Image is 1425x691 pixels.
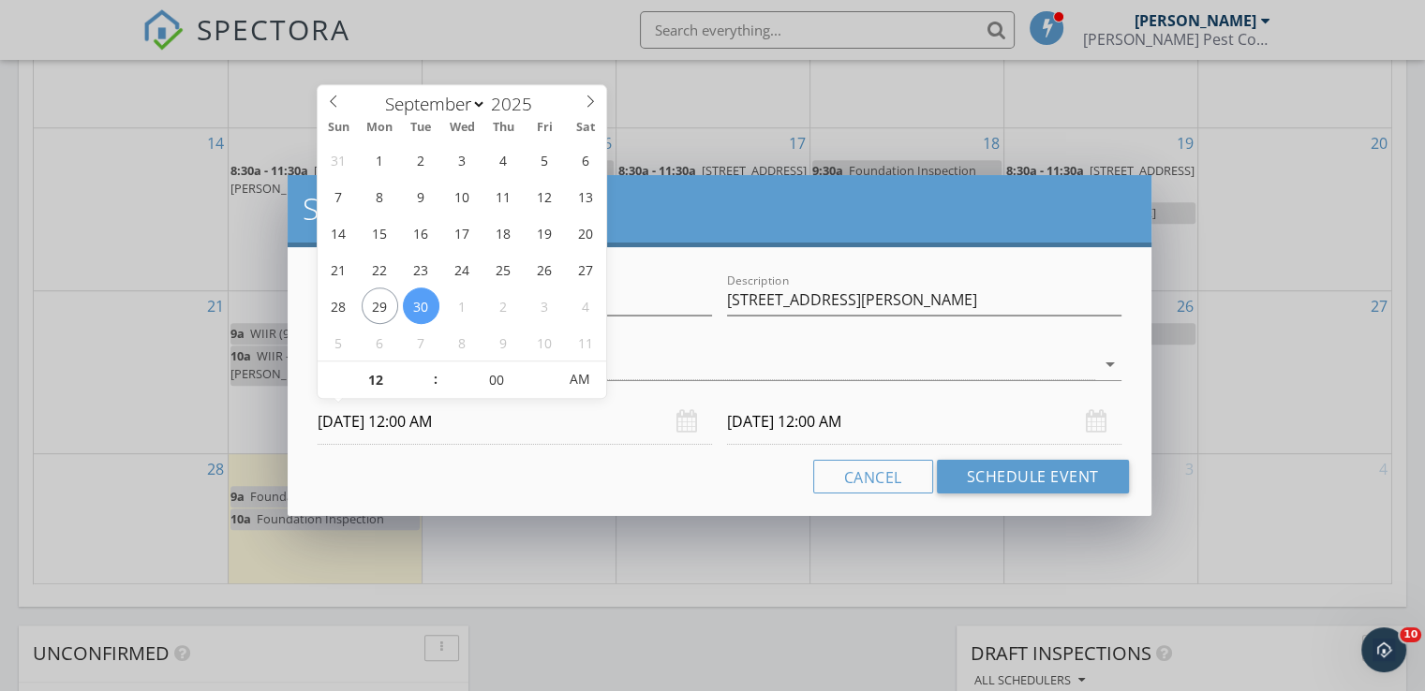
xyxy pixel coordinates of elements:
[320,251,357,287] span: September 21, 2025
[403,178,439,214] span: September 9, 2025
[482,122,524,134] span: Thu
[303,190,1136,228] h2: Schedule Event
[320,324,357,360] span: October 5, 2025
[359,122,400,134] span: Mon
[485,251,522,287] span: September 25, 2025
[403,287,439,324] span: September 30, 2025
[362,214,398,251] span: September 15, 2025
[362,324,398,360] span: October 6, 2025
[555,360,606,398] span: Click to toggle
[362,178,398,214] span: September 8, 2025
[320,141,357,178] span: August 31, 2025
[403,214,439,251] span: September 16, 2025
[320,214,357,251] span: September 14, 2025
[527,324,563,360] span: October 10, 2025
[1400,627,1421,642] span: 10
[433,360,438,398] span: :
[565,122,606,134] span: Sat
[403,141,439,178] span: September 2, 2025
[444,324,481,360] span: October 8, 2025
[444,214,481,251] span: September 17, 2025
[485,214,522,251] span: September 18, 2025
[485,287,522,324] span: October 2, 2025
[444,251,481,287] span: September 24, 2025
[567,324,603,360] span: October 11, 2025
[362,251,398,287] span: September 22, 2025
[524,122,565,134] span: Fri
[1361,627,1406,672] iframe: Intercom live chat
[527,178,563,214] span: September 12, 2025
[318,399,712,445] input: Select date
[362,287,398,324] span: September 29, 2025
[527,251,563,287] span: September 26, 2025
[485,324,522,360] span: October 9, 2025
[486,92,548,116] input: Year
[444,141,481,178] span: September 3, 2025
[485,141,522,178] span: September 4, 2025
[1099,353,1121,375] i: arrow_drop_down
[403,324,439,360] span: October 7, 2025
[727,399,1121,445] input: Select date
[527,287,563,324] span: October 3, 2025
[527,141,563,178] span: September 5, 2025
[403,251,439,287] span: September 23, 2025
[444,178,481,214] span: September 10, 2025
[527,214,563,251] span: September 19, 2025
[318,122,359,134] span: Sun
[444,287,481,324] span: October 1, 2025
[485,178,522,214] span: September 11, 2025
[813,460,933,493] button: Cancel
[362,141,398,178] span: September 1, 2025
[567,178,603,214] span: September 13, 2025
[400,122,441,134] span: Tue
[937,460,1129,493] button: Schedule Event
[320,287,357,324] span: September 28, 2025
[441,122,482,134] span: Wed
[320,178,357,214] span: September 7, 2025
[567,214,603,251] span: September 20, 2025
[567,287,603,324] span: October 4, 2025
[567,141,603,178] span: September 6, 2025
[567,251,603,287] span: September 27, 2025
